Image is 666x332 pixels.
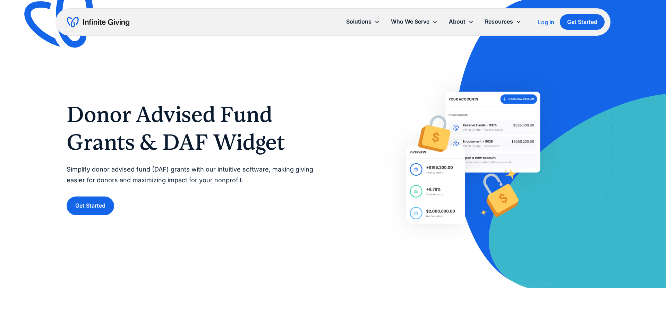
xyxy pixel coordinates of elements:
[449,17,466,26] div: About
[385,14,443,29] div: Who We Serve
[381,67,565,249] img: Help donors easily give DAF grants to your nonprofit with Infinite Giving’s Donor Advised Fund so...
[443,14,479,29] div: About
[341,14,385,29] div: Solutions
[560,14,605,30] a: Get Started
[346,17,372,26] div: Solutions
[538,18,554,26] a: Log In
[391,17,429,26] div: Who We Serve
[67,17,129,28] a: home
[67,196,114,215] a: Get Started
[67,101,319,156] h1: Donor Advised Fund Grants & DAF Widget
[485,17,513,26] div: Resources
[67,164,319,185] p: Simplify donor advised fund (DAF) grants with our intuitive software, making giving easier for do...
[538,19,554,25] div: Log In
[479,14,527,29] div: Resources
